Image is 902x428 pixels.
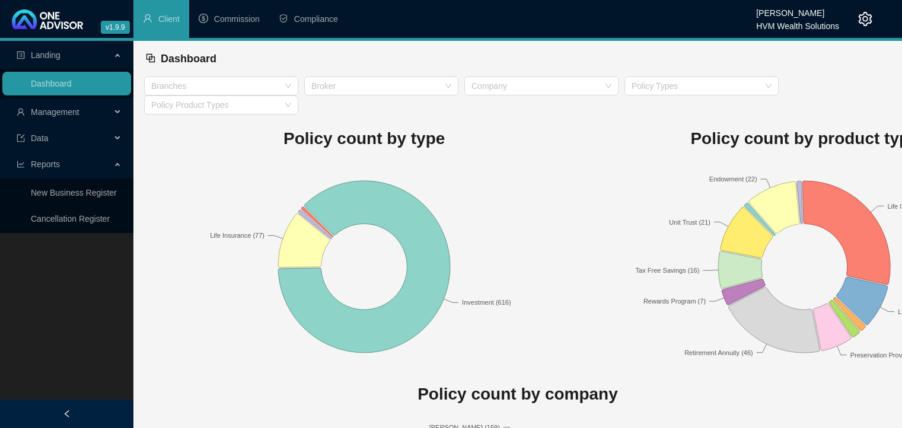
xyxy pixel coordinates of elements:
[161,53,216,65] span: Dashboard
[31,159,60,169] span: Reports
[462,299,511,306] text: Investment (616)
[756,16,839,29] div: HVM Wealth Solutions
[199,14,208,23] span: dollar
[144,381,891,407] h1: Policy count by company
[31,79,72,88] a: Dashboard
[144,126,584,152] h1: Policy count by type
[31,188,117,197] a: New Business Register
[858,12,872,26] span: setting
[31,50,60,60] span: Landing
[31,214,110,223] a: Cancellation Register
[101,21,130,34] span: v1.9.9
[279,14,288,23] span: safety
[756,3,839,16] div: [PERSON_NAME]
[31,133,49,143] span: Data
[709,175,757,183] text: Endowment (22)
[158,14,180,24] span: Client
[643,298,706,305] text: Rewards Program (7)
[17,160,25,168] span: line-chart
[31,107,79,117] span: Management
[145,53,156,63] span: block
[17,108,25,116] span: user
[17,51,25,59] span: profile
[670,218,711,225] text: Unit Trust (21)
[12,9,83,29] img: 2df55531c6924b55f21c4cf5d4484680-logo-light.svg
[685,349,754,356] text: Retirement Annuity (46)
[636,267,700,274] text: Tax Free Savings (16)
[214,14,260,24] span: Commission
[17,134,25,142] span: import
[210,232,264,239] text: Life Insurance (77)
[63,410,71,418] span: left
[143,14,152,23] span: user
[294,14,338,24] span: Compliance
